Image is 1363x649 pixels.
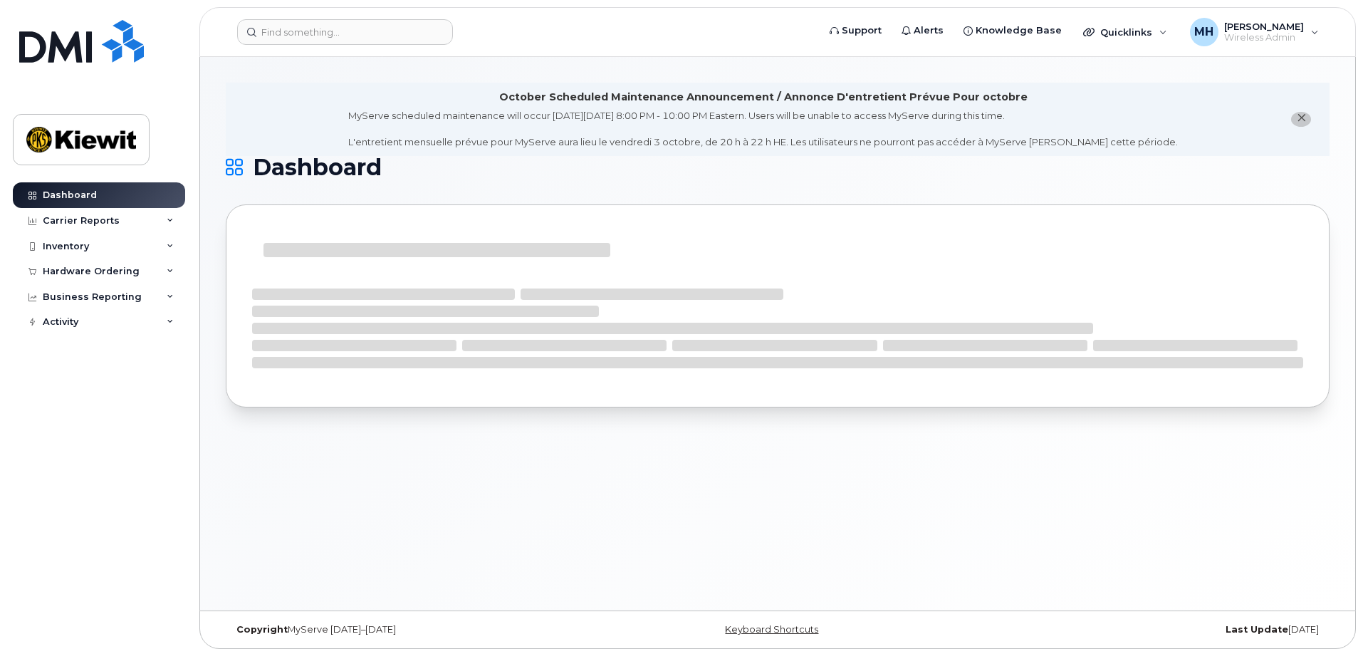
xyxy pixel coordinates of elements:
[236,624,288,635] strong: Copyright
[499,90,1028,105] div: October Scheduled Maintenance Announcement / Annonce D'entretient Prévue Pour octobre
[961,624,1330,635] div: [DATE]
[348,109,1178,149] div: MyServe scheduled maintenance will occur [DATE][DATE] 8:00 PM - 10:00 PM Eastern. Users will be u...
[253,157,382,178] span: Dashboard
[226,624,594,635] div: MyServe [DATE]–[DATE]
[725,624,818,635] a: Keyboard Shortcuts
[1291,112,1311,127] button: close notification
[1226,624,1288,635] strong: Last Update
